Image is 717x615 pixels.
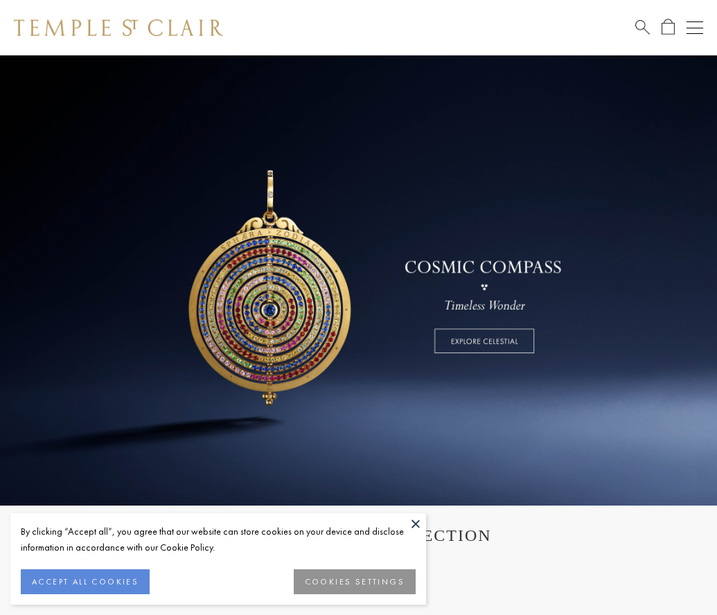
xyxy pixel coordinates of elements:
a: Search [635,19,650,36]
div: By clicking “Accept all”, you agree that our website can store cookies on your device and disclos... [21,524,416,555]
button: Open navigation [687,19,703,36]
button: COOKIES SETTINGS [294,569,416,594]
a: Open Shopping Bag [662,19,675,36]
button: ACCEPT ALL COOKIES [21,569,150,594]
img: Temple St. Clair [14,19,223,36]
